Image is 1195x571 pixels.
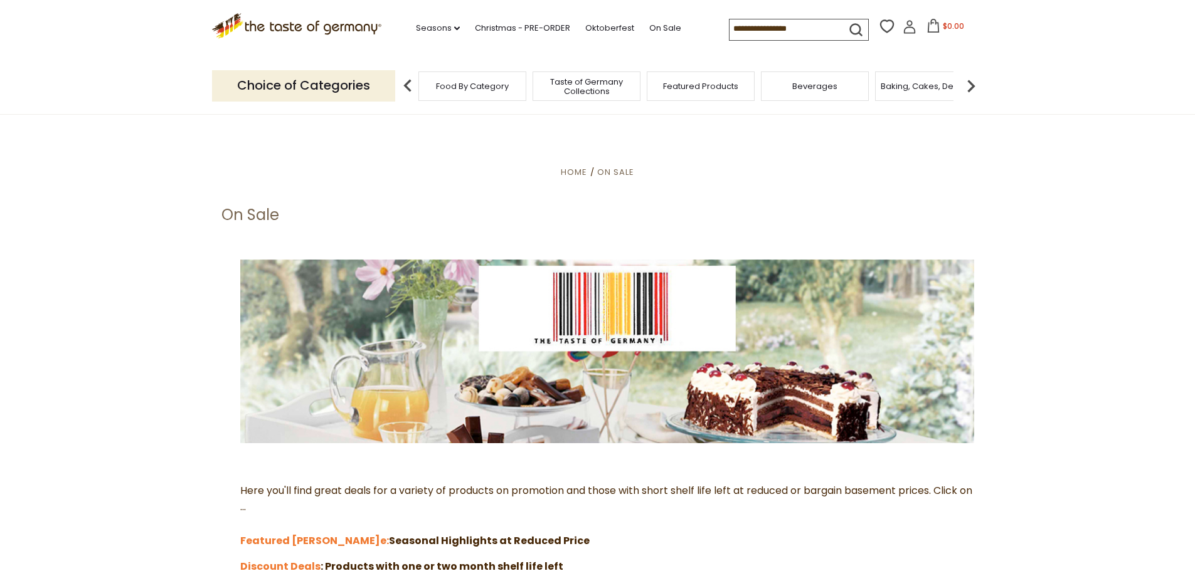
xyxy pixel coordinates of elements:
[221,206,279,224] h1: On Sale
[561,166,587,178] a: Home
[240,483,972,548] span: Here you'll find great deals for a variety of products on promotion and those with short shelf li...
[959,73,984,98] img: next arrow
[240,533,380,548] a: Featured [PERSON_NAME]
[416,21,460,35] a: Seasons
[536,77,637,96] a: Taste of Germany Collections
[881,81,978,91] a: Baking, Cakes, Desserts
[380,533,389,548] a: e:
[585,21,634,35] a: Oktoberfest
[436,81,509,91] a: Food By Category
[395,73,420,98] img: previous arrow
[597,166,634,178] a: On Sale
[240,259,974,443] img: the-taste-of-germany-barcode-3.jpg
[380,533,590,548] strong: Seasonal Highlights at Reduced Price
[943,21,964,31] span: $0.00
[212,70,395,101] p: Choice of Categories
[649,21,681,35] a: On Sale
[792,81,837,91] a: Beverages
[475,21,570,35] a: Christmas - PRE-ORDER
[919,19,972,38] button: $0.00
[663,81,738,91] a: Featured Products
